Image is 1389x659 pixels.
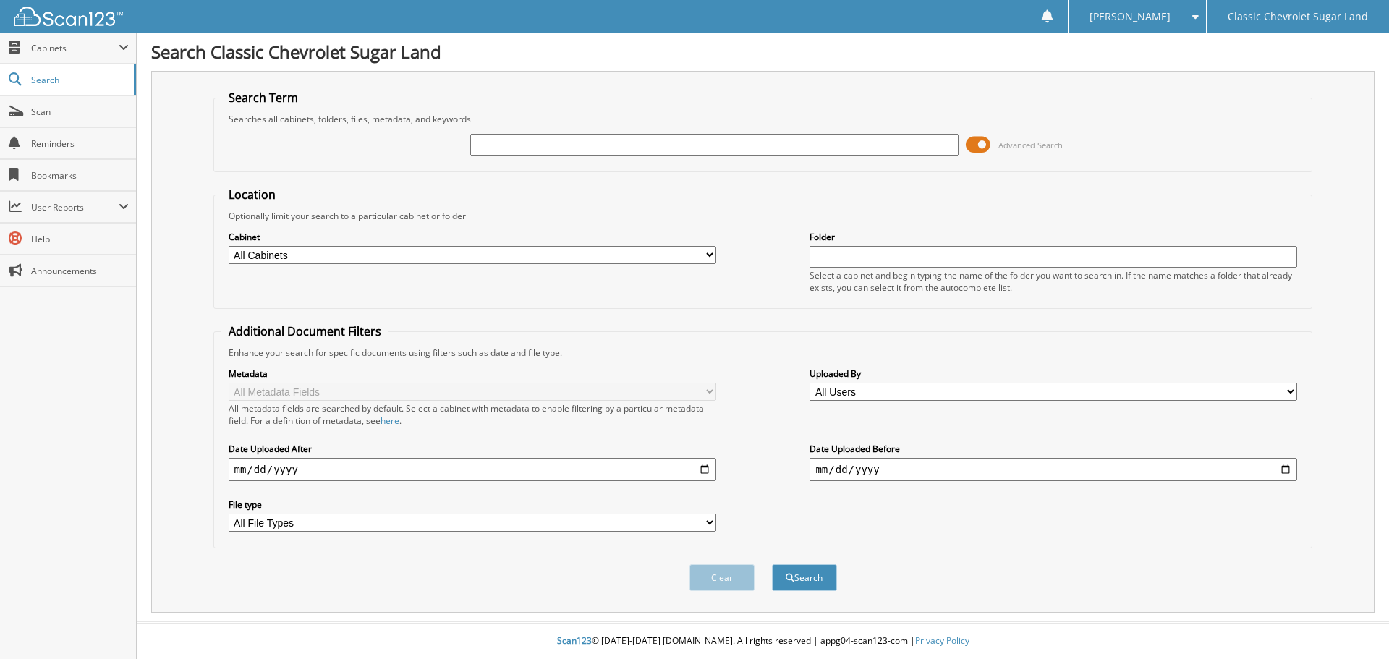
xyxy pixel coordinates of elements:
button: Clear [689,564,755,591]
span: Scan123 [557,634,592,647]
div: © [DATE]-[DATE] [DOMAIN_NAME]. All rights reserved | appg04-scan123-com | [137,624,1389,659]
span: Bookmarks [31,169,129,182]
input: start [229,458,716,481]
span: Cabinets [31,42,119,54]
div: Searches all cabinets, folders, files, metadata, and keywords [221,113,1305,125]
div: Optionally limit your search to a particular cabinet or folder [221,210,1305,222]
span: [PERSON_NAME] [1089,12,1171,21]
img: scan123-logo-white.svg [14,7,123,26]
span: Classic Chevrolet Sugar Land [1228,12,1368,21]
a: here [381,414,399,427]
label: Cabinet [229,231,716,243]
span: Advanced Search [998,140,1063,150]
label: Date Uploaded Before [810,443,1297,455]
label: Date Uploaded After [229,443,716,455]
label: Uploaded By [810,367,1297,380]
span: Help [31,233,129,245]
legend: Search Term [221,90,305,106]
a: Privacy Policy [915,634,969,647]
span: Scan [31,106,129,118]
h1: Search Classic Chevrolet Sugar Land [151,40,1375,64]
div: Select a cabinet and begin typing the name of the folder you want to search in. If the name match... [810,269,1297,294]
legend: Additional Document Filters [221,323,388,339]
label: Metadata [229,367,716,380]
span: Reminders [31,137,129,150]
input: end [810,458,1297,481]
div: All metadata fields are searched by default. Select a cabinet with metadata to enable filtering b... [229,402,716,427]
label: File type [229,498,716,511]
span: Announcements [31,265,129,277]
label: Folder [810,231,1297,243]
button: Search [772,564,837,591]
span: Search [31,74,127,86]
legend: Location [221,187,283,203]
div: Enhance your search for specific documents using filters such as date and file type. [221,346,1305,359]
span: User Reports [31,201,119,213]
